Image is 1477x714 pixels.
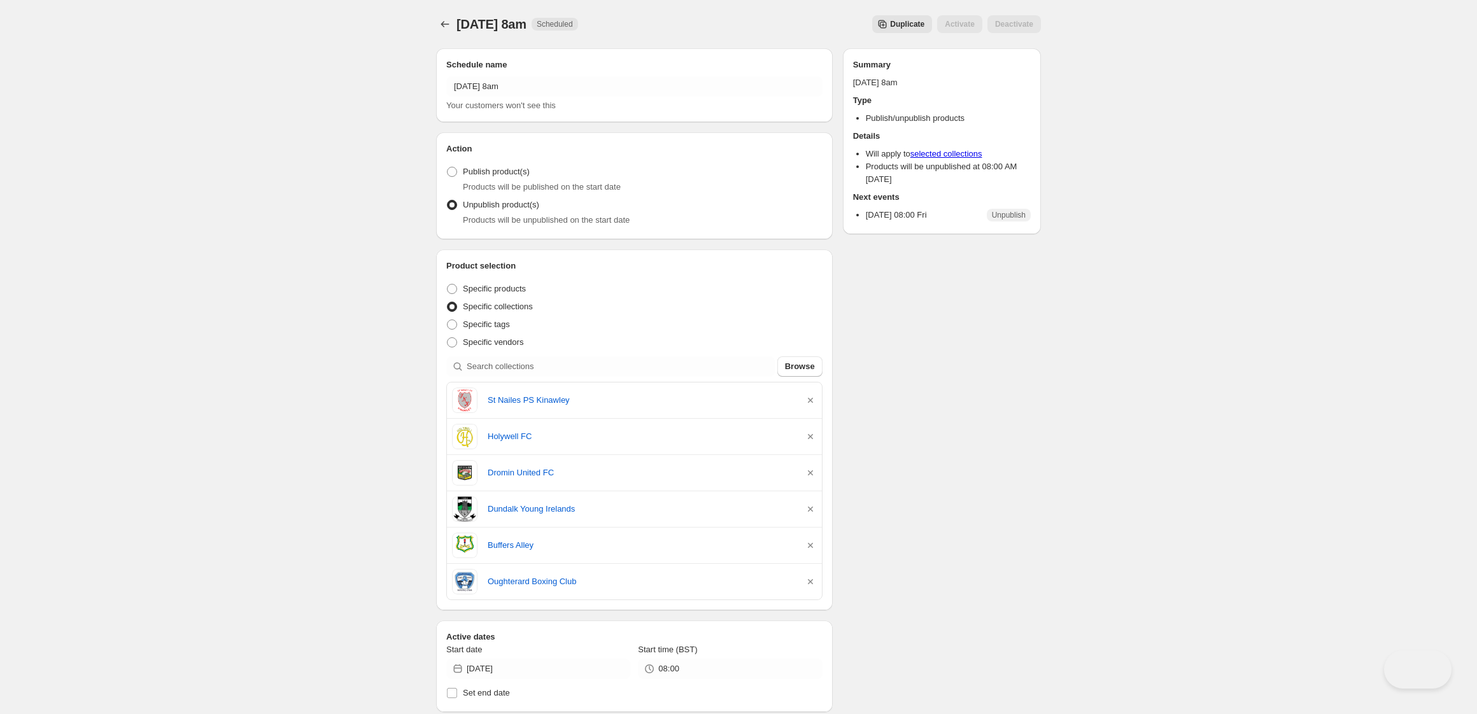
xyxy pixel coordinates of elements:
a: St Nailes PS Kinawley [488,394,794,407]
a: Dundalk Young Irelands [488,503,794,515]
span: Your customers won't see this [446,101,556,110]
span: Set end date [463,688,510,697]
span: Specific tags [463,319,510,329]
h2: Active dates [446,631,823,643]
span: Duplicate [890,19,924,29]
span: Browse [785,360,815,373]
a: Buffers Alley [488,539,794,552]
li: Publish/unpublish products [866,112,1031,125]
span: [DATE] 8am [456,17,526,31]
iframe: Help Scout Beacon - Open [1384,650,1452,689]
a: Dromin United FC [488,466,794,479]
p: [DATE] 08:00 Fri [866,209,927,221]
a: Oughterard Boxing Club [488,575,794,588]
span: Start date [446,645,482,654]
h2: Type [853,94,1031,107]
span: Products will be unpublished on the start date [463,215,630,225]
a: Holywell FC [488,430,794,443]
span: Unpublish [992,210,1026,220]
span: Unpublish product(s) [463,200,539,209]
iframe: Help Scout Beacon - Messages and Notifications [1254,461,1459,650]
li: Products will be unpublished at 08:00 AM [DATE] [866,160,1031,186]
span: Specific products [463,284,526,293]
h2: Action [446,143,823,155]
span: Start time (BST) [638,645,697,654]
h2: Details [853,130,1031,143]
h2: Next events [853,191,1031,204]
h2: Summary [853,59,1031,71]
input: Search collections [467,356,775,377]
span: Specific vendors [463,337,523,347]
button: Browse [777,356,823,377]
button: Schedules [436,15,454,33]
li: Will apply to [866,148,1031,160]
span: Specific collections [463,302,533,311]
span: Scheduled [537,19,573,29]
span: Products will be published on the start date [463,182,621,192]
h2: Product selection [446,260,823,272]
button: Secondary action label [872,15,932,33]
a: selected collections [910,149,982,158]
p: [DATE] 8am [853,76,1031,89]
h2: Schedule name [446,59,823,71]
span: Publish product(s) [463,167,530,176]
